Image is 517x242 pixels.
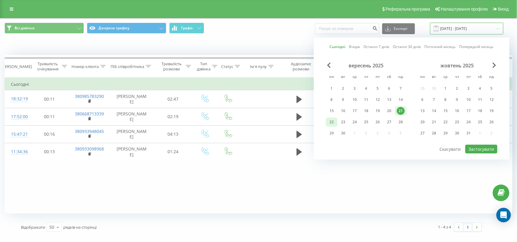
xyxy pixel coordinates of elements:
[181,26,193,30] span: Графік
[474,84,486,93] div: сб 4 жовт 2025 р.
[487,73,496,82] abbr: неділя
[337,95,349,104] div: вт 9 вер 2025 р.
[430,107,438,115] div: 14
[169,23,204,34] button: Графік
[339,96,347,104] div: 9
[459,44,494,50] a: Попередній місяць
[440,95,451,104] div: ср 8 жовт 2025 р.
[428,106,440,115] div: вт 14 жовт 2025 р.
[385,107,393,115] div: 20
[327,73,336,82] abbr: понеділок
[327,63,331,68] span: Previous Month
[492,63,496,68] span: Next Month
[382,23,415,34] button: Експорт
[452,73,462,82] abbr: четвер
[351,85,359,92] div: 3
[328,107,336,115] div: 15
[440,84,451,93] div: ср 1 жовт 2025 р.
[441,73,450,82] abbr: середа
[465,85,472,92] div: 3
[110,108,154,125] td: [PERSON_NAME]
[11,146,24,158] div: 11:34:36
[451,84,463,93] div: чт 2 жовт 2025 р.
[362,85,370,92] div: 4
[383,106,395,115] div: сб 20 вер 2025 р.
[374,107,382,115] div: 19
[30,125,69,143] td: 00:16
[111,64,144,69] div: ПІБ співробітника
[154,90,193,108] td: 02:47
[339,107,347,115] div: 16
[351,96,359,104] div: 10
[374,96,382,104] div: 12
[372,84,383,93] div: пт 5 вер 2025 р.
[474,106,486,115] div: сб 18 жовт 2025 р.
[488,85,495,92] div: 5
[110,125,154,143] td: [PERSON_NAME]
[488,118,495,126] div: 26
[328,129,336,137] div: 29
[425,44,456,50] a: Поточний місяць
[440,118,451,127] div: ср 22 жовт 2025 р.
[71,64,99,69] div: Номер клієнта
[362,118,370,126] div: 25
[328,96,336,104] div: 8
[337,84,349,93] div: вт 2 вер 2025 р.
[417,95,428,104] div: пн 6 жовт 2025 р.
[326,118,337,127] div: пн 22 вер 2025 р.
[417,129,428,138] div: пн 27 жовт 2025 р.
[428,118,440,127] div: вт 21 жовт 2025 р.
[442,96,449,104] div: 8
[397,107,405,115] div: 21
[339,85,347,92] div: 2
[451,118,463,127] div: чт 23 жовт 2025 р.
[197,61,210,72] div: Тип дзвінка
[374,85,382,92] div: 5
[339,129,347,137] div: 30
[488,107,495,115] div: 19
[383,118,395,127] div: сб 27 вер 2025 р.
[385,85,393,92] div: 6
[476,118,484,126] div: 25
[442,85,449,92] div: 1
[418,73,427,82] abbr: понеділок
[385,96,393,104] div: 13
[11,128,24,140] div: 15:47:21
[453,85,461,92] div: 2
[360,84,372,93] div: чт 4 вер 2025 р.
[397,85,405,92] div: 7
[451,129,463,138] div: чт 30 жовт 2025 р.
[110,143,154,160] td: [PERSON_NAME]
[464,73,473,82] abbr: п’ятниця
[349,84,360,93] div: ср 3 вер 2025 р.
[362,96,370,104] div: 11
[349,118,360,127] div: ср 24 вер 2025 р.
[87,23,166,34] button: Джерела трафіку
[362,73,371,82] abbr: четвер
[486,118,497,127] div: нд 26 жовт 2025 р.
[430,118,438,126] div: 21
[75,146,104,152] a: 380933098968
[429,73,439,82] abbr: вівторок
[250,64,267,69] div: Ім'я пулу
[349,44,360,50] a: Вчора
[383,95,395,104] div: сб 13 вер 2025 р.
[430,129,438,137] div: 28
[453,96,461,104] div: 9
[419,129,426,137] div: 27
[372,118,383,127] div: пт 26 вер 2025 р.
[326,63,406,69] div: вересень 2025
[395,95,406,104] div: нд 14 вер 2025 р.
[315,23,379,34] input: Пошук за номером
[428,129,440,138] div: вт 28 жовт 2025 р.
[351,118,359,126] div: 24
[419,107,426,115] div: 13
[339,73,348,82] abbr: вівторок
[11,111,24,123] div: 17:52:00
[476,73,485,82] abbr: субота
[463,223,472,231] a: 1
[465,96,472,104] div: 10
[1,64,32,69] div: [PERSON_NAME]
[417,118,428,127] div: пн 20 жовт 2025 р.
[463,118,474,127] div: пт 24 жовт 2025 р.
